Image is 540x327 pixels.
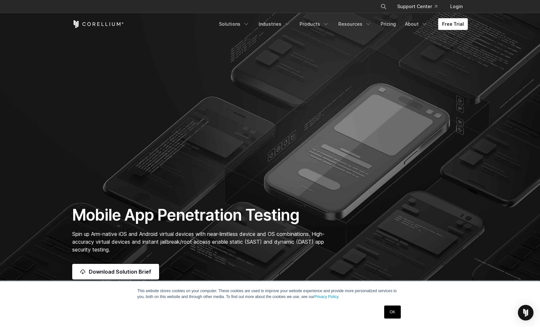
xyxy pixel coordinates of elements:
[89,268,151,276] span: Download Solution Brief
[372,1,468,12] div: Navigation Menu
[215,18,253,30] a: Solutions
[72,264,159,279] a: Download Solution Brief
[215,18,468,30] div: Navigation Menu
[72,205,331,225] h1: Mobile App Penetration Testing
[445,1,468,12] a: Login
[334,18,375,30] a: Resources
[384,306,401,319] a: OK
[72,20,124,28] a: Corellium Home
[378,1,389,12] button: Search
[518,305,533,320] div: Open Intercom Messenger
[255,18,294,30] a: Industries
[377,18,400,30] a: Pricing
[401,18,432,30] a: About
[314,294,339,299] a: Privacy Policy.
[137,288,403,300] p: This website stores cookies on your computer. These cookies are used to improve your website expe...
[438,18,468,30] a: Free Trial
[296,18,333,30] a: Products
[72,231,325,253] span: Spin up Arm-native iOS and Android virtual devices with near-limitless device and OS combinations...
[392,1,442,12] a: Support Center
